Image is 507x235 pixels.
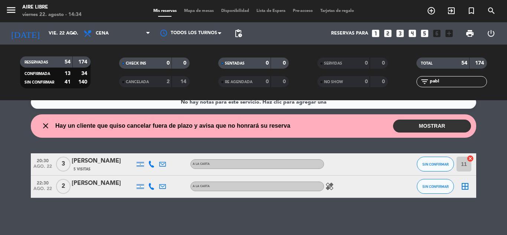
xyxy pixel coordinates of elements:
span: Pre-acceso [289,9,317,13]
span: 2 [56,179,71,194]
div: No hay notas para este servicio. Haz clic para agregar una [181,98,327,107]
span: RE AGENDADA [225,80,252,84]
i: cancel [467,155,474,162]
div: [PERSON_NAME] [72,156,135,166]
span: TOTAL [421,62,432,65]
i: looks_4 [408,29,417,38]
span: pending_actions [234,29,243,38]
span: 22:30 [33,178,52,187]
span: Tarjetas de regalo [317,9,358,13]
button: SIN CONFIRMAR [417,157,454,172]
span: SIN CONFIRMAR [422,185,449,189]
span: Reservas para [331,31,368,36]
div: Aire Libre [22,4,82,11]
div: viernes 22. agosto - 14:34 [22,11,82,19]
input: Filtrar por nombre... [429,78,487,86]
strong: 140 [78,79,89,85]
div: [PERSON_NAME] [72,179,135,188]
span: CONFIRMADA [24,72,50,76]
span: SENTADAS [225,62,245,65]
strong: 0 [365,61,368,66]
span: 3 [56,157,71,172]
strong: 0 [283,61,287,66]
strong: 0 [167,61,170,66]
i: exit_to_app [447,6,456,15]
i: looks_two [383,29,393,38]
span: A LA CARTA [193,185,210,188]
span: RESERVADAS [24,61,48,64]
span: SIN CONFIRMAR [24,81,54,84]
span: SERVIDAS [324,62,342,65]
span: 5 Visitas [73,166,91,172]
i: looks_one [371,29,380,38]
span: CANCELADA [126,80,149,84]
strong: 54 [65,59,71,65]
div: LOG OUT [480,22,501,45]
i: turned_in_not [467,6,476,15]
strong: 0 [183,61,188,66]
i: add_circle_outline [427,6,436,15]
strong: 41 [65,79,71,85]
button: SIN CONFIRMAR [417,179,454,194]
i: add_box [444,29,454,38]
button: MOSTRAR [393,120,471,133]
span: CHECK INS [126,62,146,65]
strong: 0 [382,79,386,84]
span: ago. 22 [33,164,52,173]
span: SIN CONFIRMAR [422,162,449,166]
span: Mis reservas [150,9,180,13]
span: Mapa de mesas [180,9,217,13]
span: NO SHOW [324,80,343,84]
strong: 34 [81,71,89,76]
strong: 174 [78,59,89,65]
strong: 14 [180,79,188,84]
strong: 0 [382,61,386,66]
strong: 0 [283,79,287,84]
i: arrow_drop_down [69,29,78,38]
strong: 174 [475,61,485,66]
span: Hay un cliente que quiso cancelar fuera de plazo y avisa que no honrará su reserva [55,121,290,131]
i: healing [325,182,334,191]
i: looks_5 [420,29,429,38]
span: A LA CARTA [193,163,210,166]
strong: 13 [65,71,71,76]
strong: 2 [167,79,170,84]
i: search [487,6,496,15]
strong: 54 [461,61,467,66]
i: border_all [461,182,470,191]
button: menu [6,4,17,18]
i: power_settings_new [487,29,495,38]
strong: 0 [266,79,269,84]
span: Lista de Espera [253,9,289,13]
strong: 0 [365,79,368,84]
i: filter_list [420,77,429,86]
span: ago. 22 [33,186,52,195]
i: looks_6 [432,29,442,38]
span: 20:30 [33,156,52,164]
i: [DATE] [6,25,45,42]
i: menu [6,4,17,16]
span: Cena [96,31,109,36]
span: Disponibilidad [217,9,253,13]
strong: 0 [266,61,269,66]
span: print [465,29,474,38]
i: close [41,121,50,130]
i: looks_3 [395,29,405,38]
